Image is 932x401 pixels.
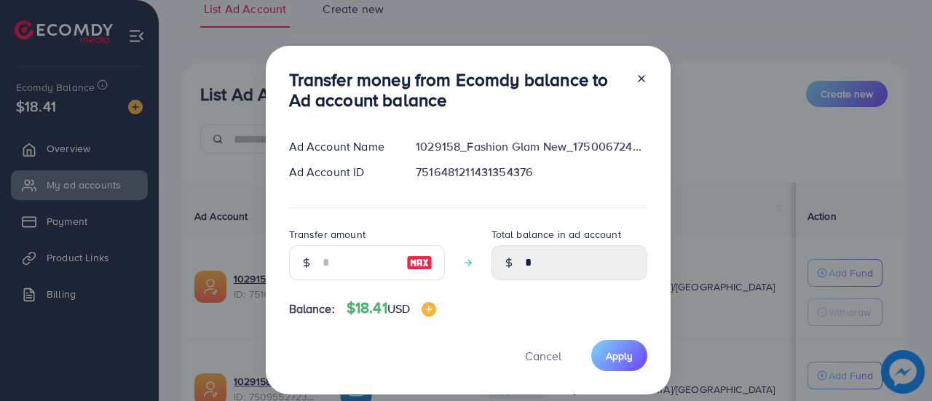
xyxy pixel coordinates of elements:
div: 7516481211431354376 [404,164,658,180]
div: Ad Account Name [277,138,405,155]
span: Cancel [525,348,561,364]
img: image [406,254,433,271]
h4: $18.41 [347,299,436,317]
span: Balance: [289,301,335,317]
h3: Transfer money from Ecomdy balance to Ad account balance [289,69,624,111]
button: Apply [591,340,647,371]
div: 1029158_Fashion Glam New_1750067246612 [404,138,658,155]
button: Cancel [507,340,580,371]
span: USD [387,301,410,317]
span: Apply [606,349,633,363]
div: Ad Account ID [277,164,405,180]
img: image [422,302,436,317]
label: Total balance in ad account [491,227,621,242]
label: Transfer amount [289,227,366,242]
